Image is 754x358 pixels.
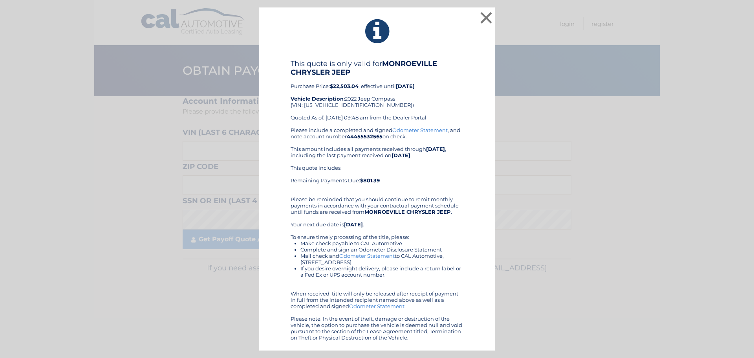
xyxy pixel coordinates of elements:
[291,165,463,190] div: This quote includes: Remaining Payments Due:
[478,10,494,26] button: ×
[291,127,463,341] div: Please include a completed and signed , and note account number on check. This amount includes al...
[291,59,463,77] h4: This quote is only valid for
[291,59,437,77] b: MONROEVILLE CHRYSLER JEEP
[291,95,345,102] strong: Vehicle Description:
[364,209,451,215] b: MONROEVILLE CHRYSLER JEEP
[300,246,463,253] li: Complete and sign an Odometer Disclosure Statement
[392,152,410,158] b: [DATE]
[396,83,415,89] b: [DATE]
[300,240,463,246] li: Make check payable to CAL Automotive
[339,253,395,259] a: Odometer Statement
[426,146,445,152] b: [DATE]
[349,303,404,309] a: Odometer Statement
[347,133,382,140] b: 44455532565
[330,83,359,89] b: $22,503.04
[291,59,463,127] div: Purchase Price: , effective until 2022 Jeep Compass (VIN: [US_VEHICLE_IDENTIFICATION_NUMBER]) Quo...
[344,221,363,228] b: [DATE]
[300,253,463,265] li: Mail check and to CAL Automotive, [STREET_ADDRESS]
[360,177,380,184] b: $801.39
[392,127,448,133] a: Odometer Statement
[300,265,463,278] li: If you desire overnight delivery, please include a return label or a Fed Ex or UPS account number.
